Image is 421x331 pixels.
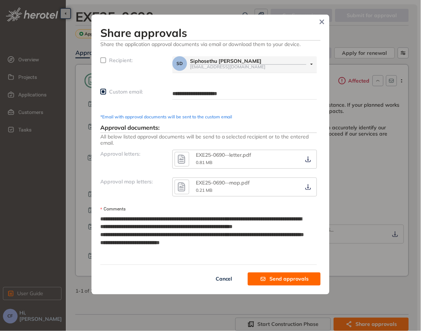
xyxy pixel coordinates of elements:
span: SD [177,61,183,66]
span: Approval documents: [100,124,160,131]
span: 0.21 MB [196,187,212,193]
button: Close [317,16,328,27]
textarea: Comments [100,213,313,265]
span: 0.81 MB [196,160,212,165]
span: Send approvals [270,275,309,283]
span: Approval map letters: [100,178,153,185]
label: Comments [100,206,126,213]
span: Approval letters: [100,151,140,157]
span: All below listed approval documents will be send to a selected recipient or to the entered email. [100,133,317,146]
div: Siphosethu [PERSON_NAME] [190,58,306,64]
h3: Share approvals [100,26,321,39]
span: Custom email: [109,88,143,95]
span: Cancel [216,275,232,283]
div: *Email with approval documents will be sent to the custom email [100,114,317,119]
div: EXE25-0690--letter.pdf [196,152,269,158]
div: EXE25-0690--map.pdf [196,180,269,186]
div: [EMAIL_ADDRESS][DOMAIN_NAME] [190,64,306,69]
button: Send approvals [248,273,321,286]
span: Share the application approval documents via email or download them to your device. [100,41,321,47]
button: Cancel [200,273,248,286]
span: Recipient: [109,57,133,64]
